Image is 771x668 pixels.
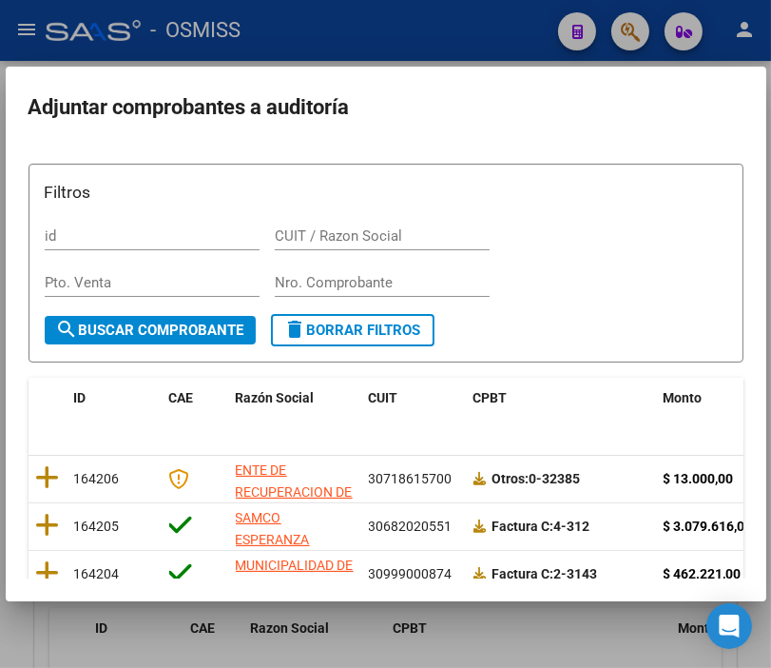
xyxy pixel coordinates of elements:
strong: $ 3.079.616,00 [664,519,753,534]
strong: 4-312 [492,519,590,534]
span: Otros: [492,471,530,486]
span: SAMCO ESPERANZA [236,510,310,547]
span: Razón Social [236,390,315,405]
span: 164205 [74,519,120,534]
datatable-header-cell: Razón Social [228,378,361,441]
button: Borrar Filtros [271,314,434,346]
span: 30682020551 [369,519,453,534]
span: 164204 [74,566,120,581]
datatable-header-cell: ID [67,378,162,441]
span: ENTE DE RECUPERACION DE FONDOS PARA EL FORTALECIMIENTO DEL SISTEMA DE SALUD DE MENDOZA (REFORSAL)... [236,462,353,629]
strong: 0-32385 [492,471,581,486]
span: Factura C: [492,519,554,534]
datatable-header-cell: CAE [162,378,228,441]
mat-icon: delete [284,318,307,341]
span: ID [74,390,87,405]
span: Buscar Comprobante [56,322,244,339]
span: 164206 [74,471,120,486]
div: Open Intercom Messenger [706,603,752,649]
span: Factura C: [492,566,554,581]
span: Monto [664,390,703,405]
strong: $ 462.221,00 [664,566,742,581]
h3: Filtros [45,180,727,205]
span: CPBT [473,390,508,405]
span: MUNICIPALIDAD DE GENERAL [PERSON_NAME] [236,558,354,617]
datatable-header-cell: CUIT [361,378,466,441]
strong: 2-3143 [492,566,598,581]
span: CAE [169,390,194,405]
h2: Adjuntar comprobantes a auditoría [29,89,743,126]
span: 30718615700 [369,471,453,486]
datatable-header-cell: CPBT [466,378,656,441]
span: 30999000874 [369,566,453,581]
button: Buscar Comprobante [45,316,256,344]
span: Borrar Filtros [284,322,421,339]
mat-icon: search [56,318,79,341]
strong: $ 13.000,00 [664,471,734,486]
span: CUIT [369,390,398,405]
